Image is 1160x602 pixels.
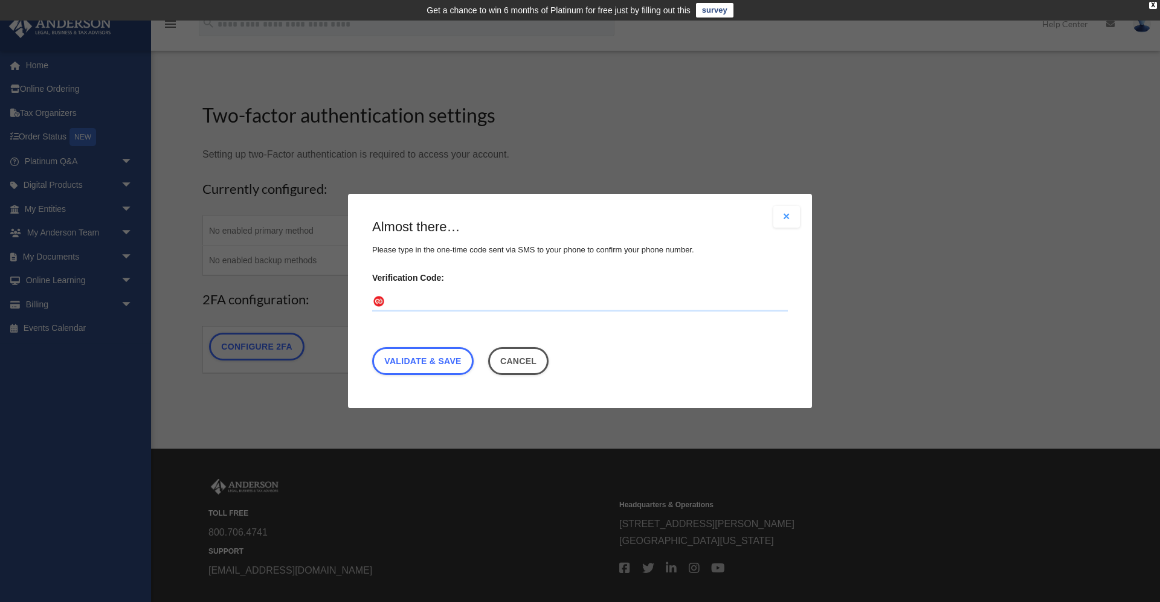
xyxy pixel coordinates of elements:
[1149,2,1157,9] div: close
[372,292,788,312] input: Verification Code:
[773,206,800,228] button: Close modal
[427,3,691,18] div: Get a chance to win 6 months of Platinum for free just by filling out this
[696,3,733,18] a: survey
[372,243,788,257] p: Please type in the one-time code sent via SMS to your phone to confirm your phone number.
[372,269,788,286] label: Verification Code:
[372,218,788,237] h3: Almost there…
[372,347,474,375] a: Validate & Save
[488,347,549,375] button: Close this dialog window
